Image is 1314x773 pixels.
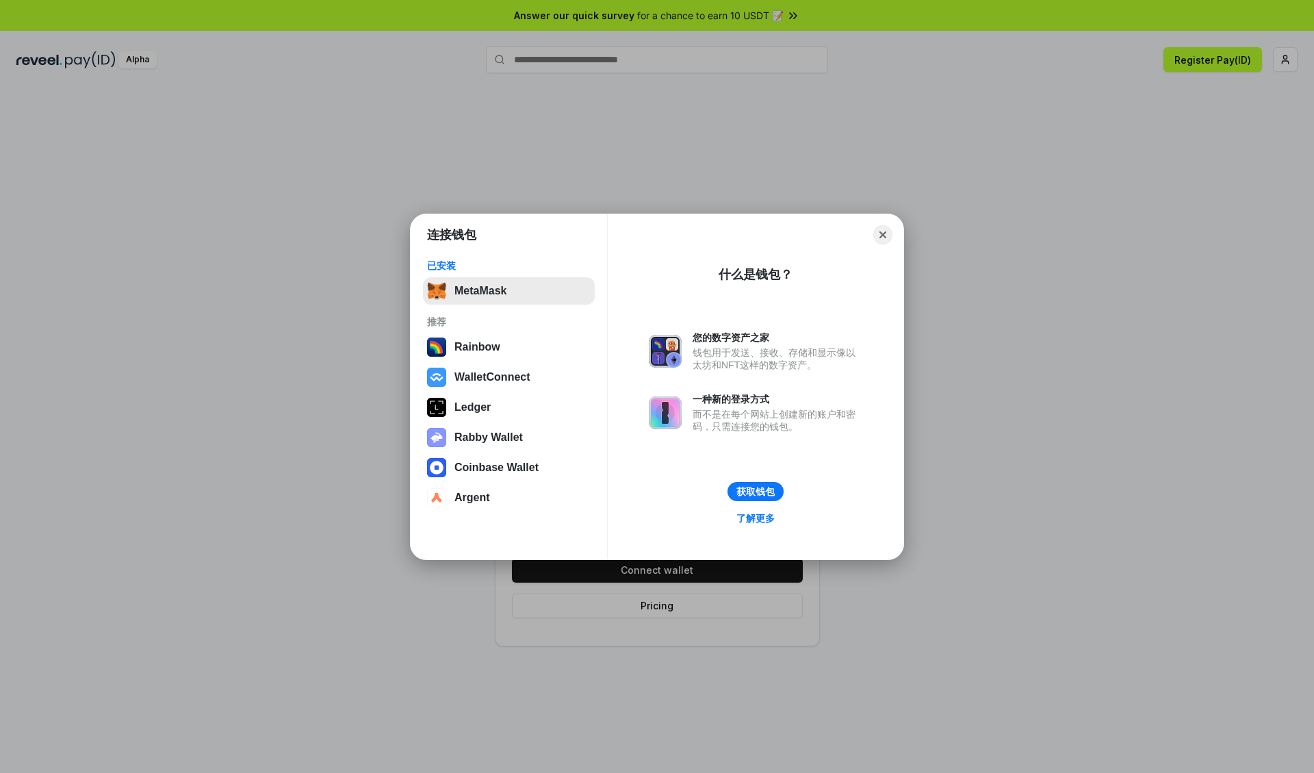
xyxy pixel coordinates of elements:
[693,393,862,405] div: 一种新的登录方式
[423,424,595,451] button: Rabby Wallet
[454,401,491,414] div: Ledger
[736,512,775,524] div: 了解更多
[454,371,530,383] div: WalletConnect
[423,484,595,511] button: Argent
[427,316,591,328] div: 推荐
[423,454,595,481] button: Coinbase Wallet
[427,398,446,417] img: svg+xml,%3Csvg%20xmlns%3D%22http%3A%2F%2Fwww.w3.org%2F2000%2Fsvg%22%20width%3D%2228%22%20height%3...
[454,341,500,353] div: Rainbow
[427,368,446,387] img: svg+xml,%3Csvg%20width%3D%2228%22%20height%3D%2228%22%20viewBox%3D%220%200%2028%2028%22%20fill%3D...
[727,482,784,501] button: 获取钱包
[454,431,523,444] div: Rabby Wallet
[423,277,595,305] button: MetaMask
[649,335,682,368] img: svg+xml,%3Csvg%20xmlns%3D%22http%3A%2F%2Fwww.w3.org%2F2000%2Fsvg%22%20fill%3D%22none%22%20viewBox...
[454,492,490,504] div: Argent
[693,346,862,371] div: 钱包用于发送、接收、存储和显示像以太坊和NFT这样的数字资产。
[454,285,506,297] div: MetaMask
[873,225,892,244] button: Close
[423,394,595,421] button: Ledger
[736,485,775,498] div: 获取钱包
[427,428,446,447] img: svg+xml,%3Csvg%20xmlns%3D%22http%3A%2F%2Fwww.w3.org%2F2000%2Fsvg%22%20fill%3D%22none%22%20viewBox...
[719,266,793,283] div: 什么是钱包？
[454,461,539,474] div: Coinbase Wallet
[423,364,595,391] button: WalletConnect
[693,331,862,344] div: 您的数字资产之家
[427,259,591,272] div: 已安装
[427,458,446,477] img: svg+xml,%3Csvg%20width%3D%2228%22%20height%3D%2228%22%20viewBox%3D%220%200%2028%2028%22%20fill%3D...
[728,509,783,527] a: 了解更多
[427,227,476,243] h1: 连接钱包
[423,333,595,361] button: Rainbow
[427,488,446,507] img: svg+xml,%3Csvg%20width%3D%2228%22%20height%3D%2228%22%20viewBox%3D%220%200%2028%2028%22%20fill%3D...
[693,408,862,433] div: 而不是在每个网站上创建新的账户和密码，只需连接您的钱包。
[427,338,446,357] img: svg+xml,%3Csvg%20width%3D%22120%22%20height%3D%22120%22%20viewBox%3D%220%200%20120%20120%22%20fil...
[649,396,682,429] img: svg+xml,%3Csvg%20xmlns%3D%22http%3A%2F%2Fwww.w3.org%2F2000%2Fsvg%22%20fill%3D%22none%22%20viewBox...
[427,281,446,301] img: svg+xml,%3Csvg%20fill%3D%22none%22%20height%3D%2233%22%20viewBox%3D%220%200%2035%2033%22%20width%...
